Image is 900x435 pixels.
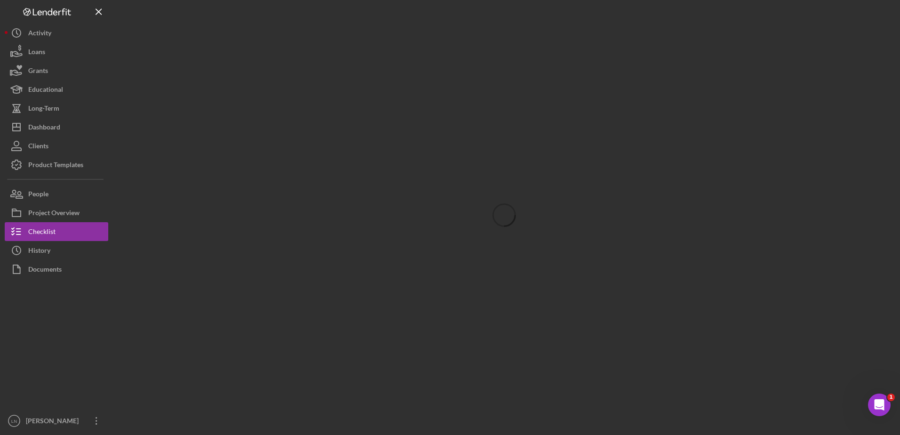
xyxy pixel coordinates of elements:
iframe: Intercom live chat [868,394,891,416]
button: Checklist [5,222,108,241]
div: Project Overview [28,203,80,225]
button: Long-Term [5,99,108,118]
div: Documents [28,260,62,281]
button: LN[PERSON_NAME] [5,411,108,430]
div: Checklist [28,222,56,243]
div: Educational [28,80,63,101]
button: People [5,185,108,203]
button: Clients [5,137,108,155]
div: Dashboard [28,118,60,139]
span: 1 [887,394,895,401]
button: Grants [5,61,108,80]
button: Activity [5,24,108,42]
div: [PERSON_NAME] [24,411,85,433]
button: Documents [5,260,108,279]
div: Grants [28,61,48,82]
button: Loans [5,42,108,61]
button: Educational [5,80,108,99]
div: Product Templates [28,155,83,177]
button: Product Templates [5,155,108,174]
div: Loans [28,42,45,64]
text: LN [11,419,17,424]
button: History [5,241,108,260]
div: Clients [28,137,48,158]
div: Activity [28,24,51,45]
button: Project Overview [5,203,108,222]
button: Dashboard [5,118,108,137]
div: Long-Term [28,99,59,120]
div: History [28,241,50,262]
div: People [28,185,48,206]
